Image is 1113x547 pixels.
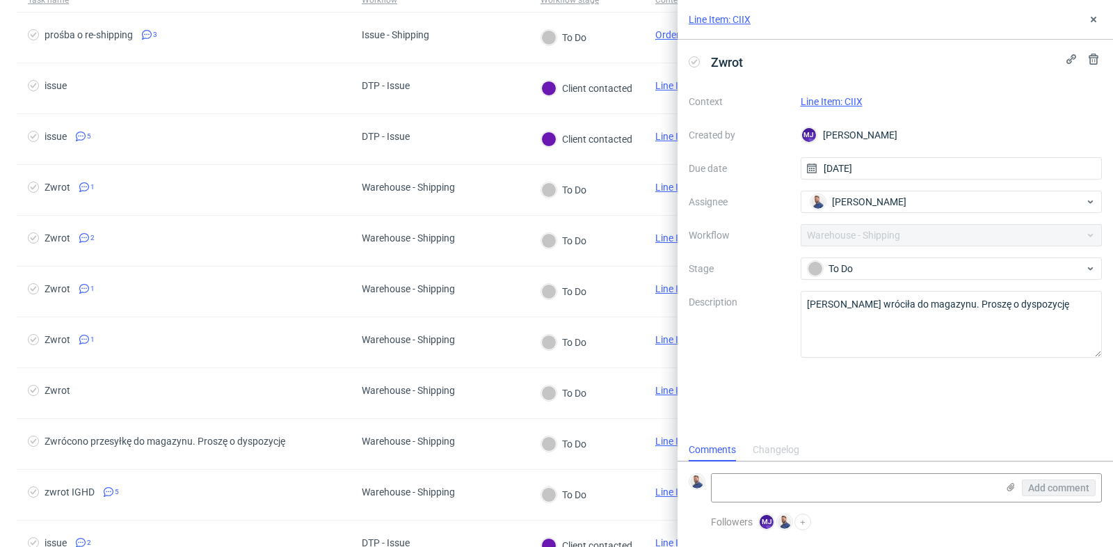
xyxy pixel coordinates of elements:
[655,182,722,193] a: Line Item: LASE
[655,80,721,91] a: Line Item: LCGI
[541,182,586,198] div: To Do
[45,80,67,91] div: issue
[711,516,753,528] span: Followers
[45,334,70,345] div: Zwrot
[45,182,70,193] div: Zwrot
[794,514,811,530] button: +
[655,283,724,294] a: Line Item: PCDA
[45,436,285,447] div: Zwrócono przesyłkę do magazynu. Proszę o dyspozycję
[362,29,429,40] div: Issue - Shipping
[689,93,790,110] label: Context
[45,29,133,40] div: prośba o re-shipping
[689,160,790,177] label: Due date
[832,195,906,209] span: [PERSON_NAME]
[45,232,70,244] div: Zwrot
[689,13,751,26] a: Line Item: CIIX
[90,283,95,294] span: 1
[45,385,70,396] div: Zwrot
[362,232,455,244] div: Warehouse - Shipping
[689,439,736,461] div: Comments
[778,515,792,529] img: Michał Rachański
[655,436,725,447] a: Line Item: XHZO
[801,124,1103,146] div: [PERSON_NAME]
[541,386,586,401] div: To Do
[45,283,70,294] div: Zwrot
[802,128,816,142] figcaption: MJ
[541,233,586,248] div: To Do
[811,195,825,209] img: Michał Rachański
[362,436,455,447] div: Warehouse - Shipping
[690,475,704,489] img: Michał Rachański
[655,486,722,498] a: Line Item: IGHD
[760,515,774,529] figcaption: MJ
[362,80,410,91] div: DTP - Issue
[45,486,95,498] div: zwrot IGHD
[90,232,95,244] span: 2
[362,486,455,498] div: Warehouse - Shipping
[689,260,790,277] label: Stage
[689,127,790,143] label: Created by
[362,385,455,396] div: Warehouse - Shipping
[45,131,67,142] div: issue
[362,131,410,142] div: DTP - Issue
[655,334,722,345] a: Line Item: RFYY
[87,131,91,142] span: 5
[801,96,863,107] a: Line Item: CIIX
[801,291,1103,358] textarea: [PERSON_NAME] wróciła do magazynu. Proszę o dyspozycję
[689,294,790,355] label: Description
[541,132,632,147] div: Client contacted
[541,81,632,96] div: Client contacted
[655,385,717,396] a: Line Item: CIIX
[362,334,455,345] div: Warehouse - Shipping
[541,335,586,350] div: To Do
[362,283,455,294] div: Warehouse - Shipping
[115,486,119,498] span: 5
[705,51,748,74] span: Zwrot
[808,261,1084,276] div: To Do
[541,284,586,299] div: To Do
[655,29,740,40] a: Order: R045654147
[153,29,157,40] span: 3
[655,232,726,244] a: Line Item: WLQS
[689,227,790,244] label: Workflow
[541,487,586,502] div: To Do
[90,182,95,193] span: 1
[541,436,586,452] div: To Do
[541,30,586,45] div: To Do
[753,439,799,461] div: Changelog
[655,131,724,142] a: Line Item: BUBP
[362,182,455,193] div: Warehouse - Shipping
[689,193,790,210] label: Assignee
[90,334,95,345] span: 1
